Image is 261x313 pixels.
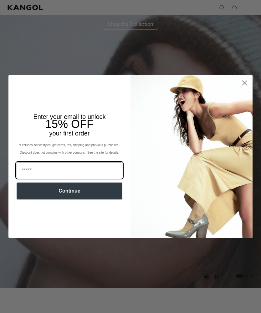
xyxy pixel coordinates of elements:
[19,143,120,154] span: *Excludes select styles, gift cards, tax, shipping and previous purchases. Discount does not comb...
[45,118,94,130] span: 15% OFF
[17,183,122,199] button: Continue
[33,113,105,120] span: Enter your email to unlock
[17,162,122,178] input: Email
[130,75,253,238] img: 93be19ad-e773-4382-80b9-c9d740c9197f.jpeg
[49,130,90,137] span: your first order
[239,77,250,88] button: Close dialog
